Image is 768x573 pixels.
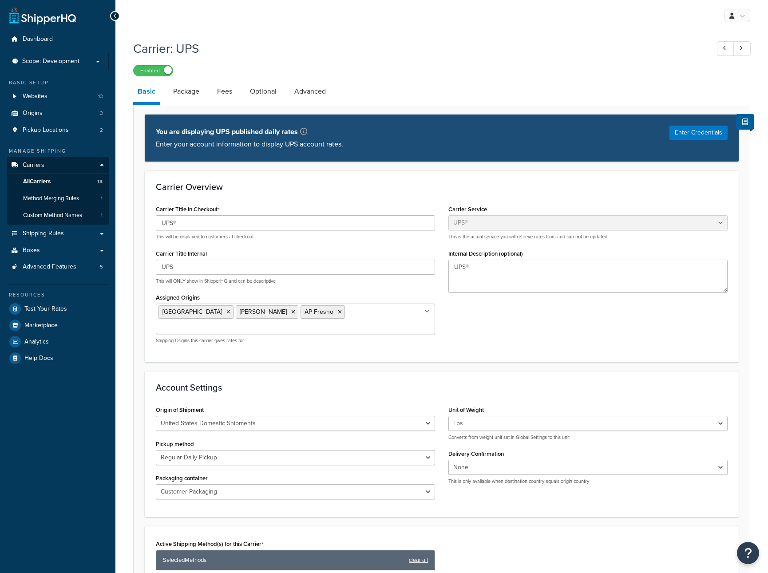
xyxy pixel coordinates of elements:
[156,126,343,138] p: You are displaying UPS published daily rates
[156,475,208,482] label: Packaging container
[245,81,281,102] a: Optional
[7,190,109,207] a: Method Merging Rules1
[448,434,728,441] p: Converts from weight unit set in Global Settings to this unit
[213,81,237,102] a: Fees
[7,88,109,105] a: Websites13
[156,441,194,447] label: Pickup method
[156,278,435,285] p: This will ONLY show in ShipperHQ and can be descriptive
[23,230,64,237] span: Shipping Rules
[7,350,109,366] a: Help Docs
[156,407,204,413] label: Origin of Shipment
[156,233,435,240] p: This will be displayed to customers at checkout
[7,122,109,138] li: Pickup Locations
[733,41,751,56] a: Next Record
[23,93,48,100] span: Websites
[7,301,109,317] a: Test Your Rates
[409,554,428,566] a: clear all
[156,182,728,192] h3: Carrier Overview
[23,212,82,219] span: Custom Method Names
[448,450,504,457] label: Delivery Confirmation
[23,162,44,169] span: Carriers
[24,355,53,362] span: Help Docs
[7,147,109,155] div: Manage Shipping
[736,114,754,130] button: Show Help Docs
[448,478,728,485] p: This is only available when destination country equals origin country
[7,190,109,207] li: Method Merging Rules
[100,110,103,117] span: 3
[24,305,67,313] span: Test Your Rates
[100,263,103,271] span: 5
[156,206,220,213] label: Carrier Title in Checkout
[290,81,330,102] a: Advanced
[100,126,103,134] span: 2
[7,122,109,138] a: Pickup Locations2
[7,259,109,275] li: Advanced Features
[7,334,109,350] a: Analytics
[7,291,109,299] div: Resources
[23,178,51,186] span: All Carriers
[7,31,109,47] a: Dashboard
[737,542,759,564] button: Open Resource Center
[448,233,728,240] p: This is the actual service you will retrieve rates from and can not be updated
[669,126,728,140] button: Enter Credentials
[7,225,109,242] a: Shipping Rules
[156,541,264,548] label: Active Shipping Method(s) for this Carrier
[134,65,173,76] label: Enabled
[448,260,728,292] textarea: UPS®
[7,242,109,259] a: Boxes
[133,81,160,105] a: Basic
[7,79,109,87] div: Basic Setup
[101,195,103,202] span: 1
[133,40,701,57] h1: Carrier: UPS
[448,250,523,257] label: Internal Description (optional)
[7,207,109,224] li: Custom Method Names
[98,93,103,100] span: 13
[23,110,43,117] span: Origins
[156,383,728,392] h3: Account Settings
[24,338,49,346] span: Analytics
[163,554,404,566] span: Selected Methods
[23,36,53,43] span: Dashboard
[7,317,109,333] a: Marketplace
[7,174,109,190] a: AllCarriers13
[97,178,103,186] span: 13
[240,307,287,316] span: [PERSON_NAME]
[7,259,109,275] a: Advanced Features5
[7,157,109,174] a: Carriers
[7,157,109,225] li: Carriers
[101,212,103,219] span: 1
[7,207,109,224] a: Custom Method Names1
[162,307,222,316] span: [GEOGRAPHIC_DATA]
[156,250,207,257] label: Carrier Title Internal
[156,294,200,301] label: Assigned Origins
[717,41,734,56] a: Previous Record
[305,307,333,316] span: AP Fresno
[23,195,79,202] span: Method Merging Rules
[156,138,343,150] p: Enter your account information to display UPS account rates.
[7,105,109,122] a: Origins3
[169,81,204,102] a: Package
[23,126,69,134] span: Pickup Locations
[156,337,435,344] p: Shipping Origins this carrier gives rates for
[448,407,484,413] label: Unit of Weight
[448,206,487,213] label: Carrier Service
[22,58,79,65] span: Scope: Development
[7,105,109,122] li: Origins
[23,247,40,254] span: Boxes
[23,263,76,271] span: Advanced Features
[7,88,109,105] li: Websites
[24,322,58,329] span: Marketplace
